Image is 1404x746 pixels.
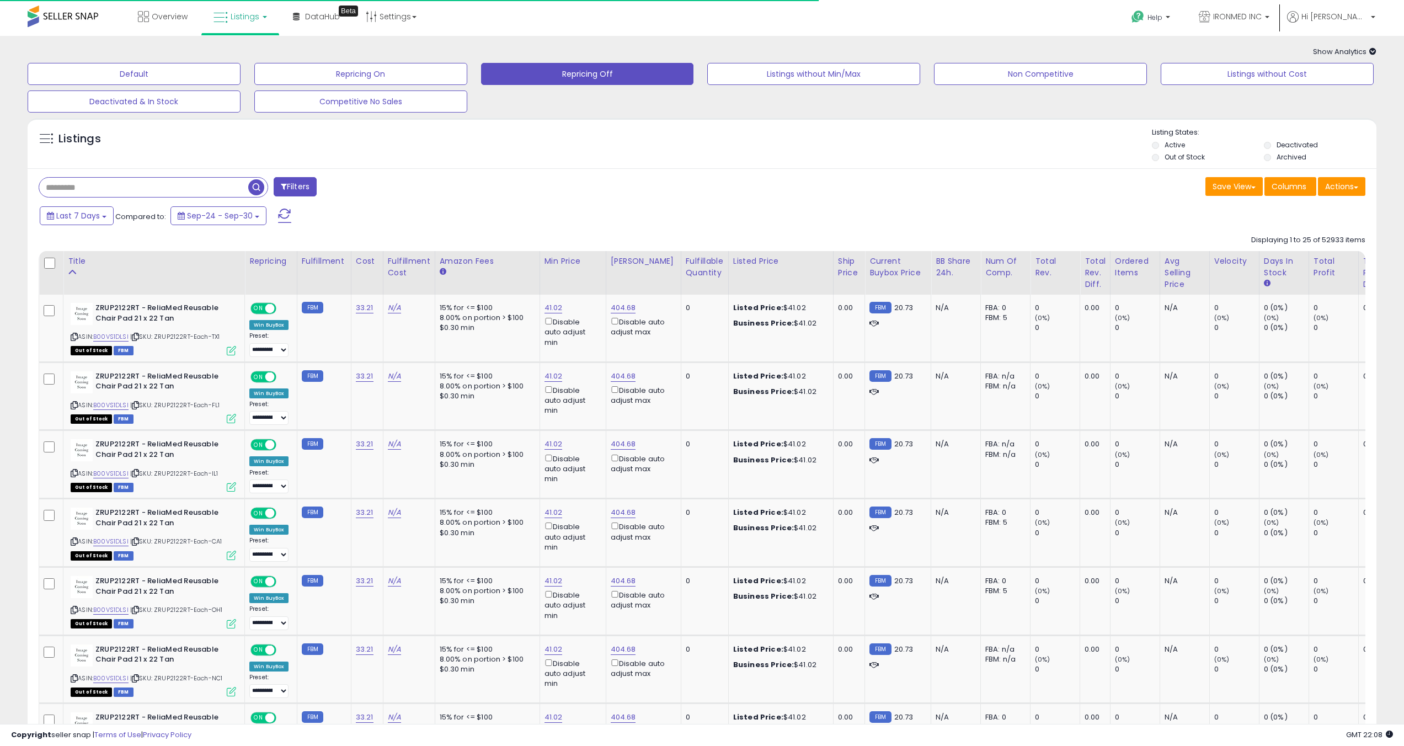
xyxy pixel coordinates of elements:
[1085,371,1102,381] div: 0.00
[356,371,373,382] a: 33.21
[1251,235,1365,246] div: Displaying 1 to 25 of 52933 items
[869,255,926,279] div: Current Buybox Price
[1085,303,1102,313] div: 0.00
[356,644,373,655] a: 33.21
[1314,391,1358,401] div: 0
[440,508,531,518] div: 15% for <= $100
[1085,255,1106,290] div: Total Rev. Diff.
[388,439,401,450] a: N/A
[544,384,597,416] div: Disable auto adjust min
[733,508,825,518] div: $41.02
[1035,371,1080,381] div: 0
[440,381,531,391] div: 8.00% on portion > $100
[544,302,563,313] a: 41.02
[611,384,672,406] div: Disable auto adjust max
[1115,439,1160,449] div: 0
[274,177,317,196] button: Filters
[388,576,401,587] a: N/A
[143,729,191,740] a: Privacy Policy
[93,537,129,546] a: B00VS1DLSI
[733,386,794,397] b: Business Price:
[936,303,972,313] div: N/A
[544,255,601,267] div: Min Price
[1205,177,1263,196] button: Save View
[1035,439,1080,449] div: 0
[440,323,531,333] div: $0.30 min
[440,371,531,381] div: 15% for <= $100
[1277,152,1306,162] label: Archived
[1363,303,1381,313] div: 0.00
[1115,382,1130,391] small: (0%)
[611,507,636,518] a: 404.68
[1115,323,1160,333] div: 0
[686,439,720,449] div: 0
[440,313,531,323] div: 8.00% on portion > $100
[1314,450,1329,459] small: (0%)
[249,320,289,330] div: Win BuyBox
[1214,528,1259,538] div: 0
[1165,303,1201,313] div: N/A
[440,528,531,538] div: $0.30 min
[1264,313,1279,322] small: (0%)
[1264,460,1309,470] div: 0 (0%)
[1314,255,1354,279] div: Total Profit
[544,439,563,450] a: 41.02
[544,644,563,655] a: 41.02
[1115,518,1130,527] small: (0%)
[440,576,531,586] div: 15% for <= $100
[356,255,378,267] div: Cost
[1035,528,1080,538] div: 0
[93,332,129,342] a: B00VS1DLSI
[1214,303,1259,313] div: 0
[1314,313,1329,322] small: (0%)
[115,211,166,222] span: Compared to:
[1035,391,1080,401] div: 0
[1035,460,1080,470] div: 0
[254,90,467,113] button: Competitive No Sales
[1165,140,1185,150] label: Active
[1363,371,1381,381] div: 0.00
[1301,11,1368,22] span: Hi [PERSON_NAME]
[130,537,222,546] span: | SKU: ZRUP2122RT-Each-CA1
[894,302,914,313] span: 20.73
[1035,576,1080,586] div: 0
[611,316,672,337] div: Disable auto adjust max
[1264,371,1309,381] div: 0 (0%)
[1314,382,1329,391] small: (0%)
[71,303,236,354] div: ASIN:
[68,255,240,267] div: Title
[440,439,531,449] div: 15% for <= $100
[1264,576,1309,586] div: 0 (0%)
[733,318,825,328] div: $41.02
[733,371,783,381] b: Listed Price:
[1314,371,1358,381] div: 0
[1277,140,1318,150] label: Deactivated
[93,674,129,683] a: B00VS1DLSI
[28,63,241,85] button: Default
[388,255,430,279] div: Fulfillment Cost
[936,255,976,279] div: BB Share 24h.
[388,302,401,313] a: N/A
[1115,255,1155,279] div: Ordered Items
[94,729,141,740] a: Terms of Use
[1214,439,1259,449] div: 0
[1264,177,1316,196] button: Columns
[1165,576,1201,586] div: N/A
[1035,508,1080,518] div: 0
[231,11,259,22] span: Listings
[1264,323,1309,333] div: 0 (0%)
[40,206,114,225] button: Last 7 Days
[838,508,856,518] div: 0.00
[686,303,720,313] div: 0
[71,576,236,627] div: ASIN:
[440,255,535,267] div: Amazon Fees
[869,302,891,313] small: FBM
[733,576,783,586] b: Listed Price:
[934,63,1147,85] button: Non Competitive
[114,346,134,355] span: FBM
[733,387,825,397] div: $41.02
[249,525,289,535] div: Win BuyBox
[733,507,783,518] b: Listed Price:
[440,460,531,470] div: $0.30 min
[1131,10,1145,24] i: Get Help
